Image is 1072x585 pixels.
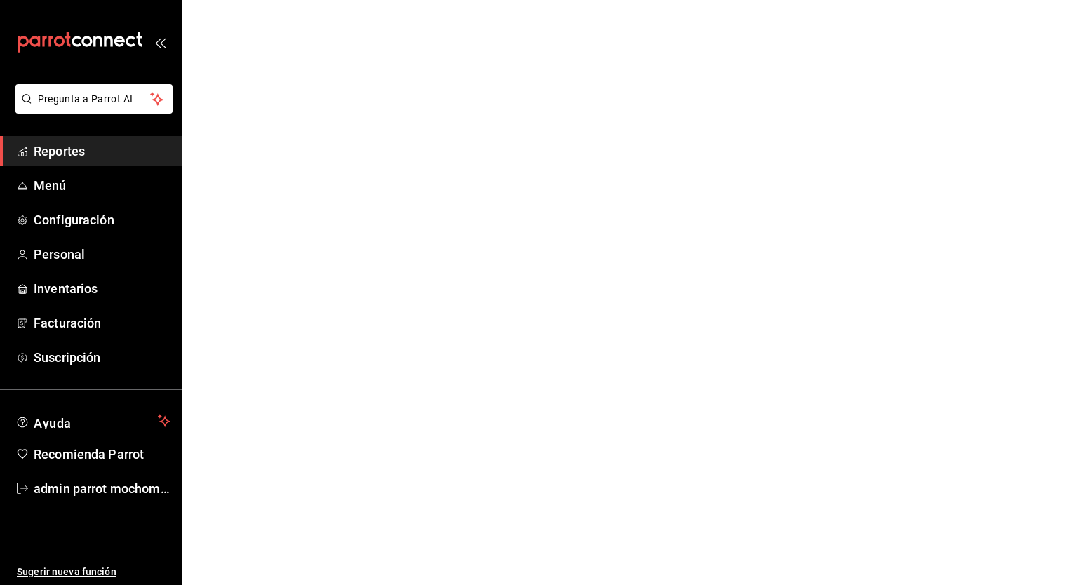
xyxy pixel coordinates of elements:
span: Reportes [34,142,170,161]
span: Suscripción [34,348,170,367]
span: Recomienda Parrot [34,445,170,464]
span: admin parrot mochomos [34,479,170,498]
span: Inventarios [34,279,170,298]
a: Pregunta a Parrot AI [10,102,173,116]
span: Facturación [34,314,170,332]
span: Menú [34,176,170,195]
button: Pregunta a Parrot AI [15,84,173,114]
span: Pregunta a Parrot AI [38,92,151,107]
span: Ayuda [34,412,152,429]
span: Configuración [34,210,170,229]
span: Personal [34,245,170,264]
button: open_drawer_menu [154,36,166,48]
span: Sugerir nueva función [17,565,170,579]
